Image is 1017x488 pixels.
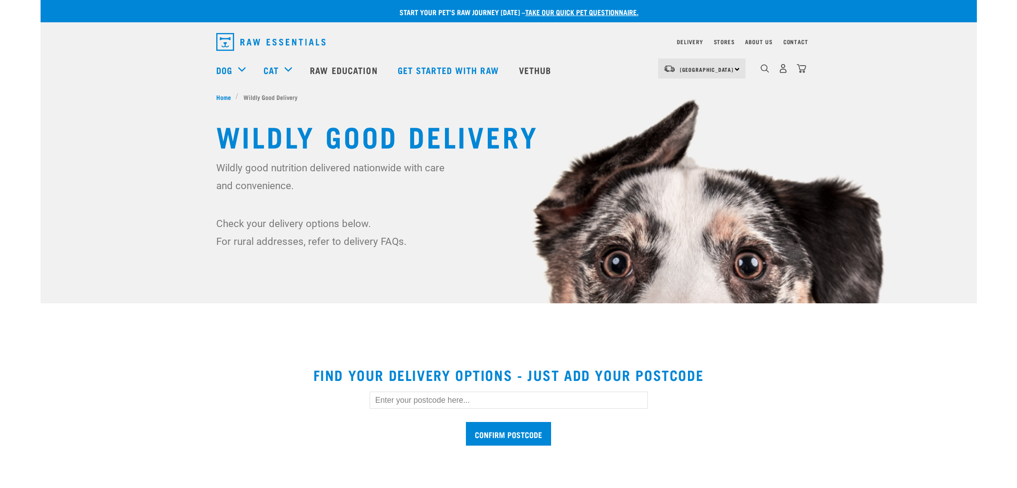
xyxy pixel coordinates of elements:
[370,392,648,409] input: Enter your postcode here...
[761,64,769,73] img: home-icon-1@2x.png
[51,367,966,383] h2: Find your delivery options - just add your postcode
[301,52,388,88] a: Raw Education
[216,120,801,152] h1: Wildly Good Delivery
[209,29,808,54] nav: dropdown navigation
[745,40,772,43] a: About Us
[216,92,236,102] a: Home
[41,52,977,88] nav: dropdown navigation
[216,33,325,51] img: Raw Essentials Logo
[663,65,675,73] img: van-moving.png
[783,40,808,43] a: Contact
[47,7,984,17] p: Start your pet’s raw journey [DATE] –
[466,422,551,446] input: Confirm postcode
[216,92,801,102] nav: breadcrumbs
[677,40,703,43] a: Delivery
[714,40,735,43] a: Stores
[778,64,788,73] img: user.png
[264,63,279,77] a: Cat
[680,68,734,71] span: [GEOGRAPHIC_DATA]
[216,159,450,194] p: Wildly good nutrition delivered nationwide with care and convenience.
[216,215,450,250] p: Check your delivery options below. For rural addresses, refer to delivery FAQs.
[797,64,806,73] img: home-icon@2x.png
[216,63,232,77] a: Dog
[525,10,638,14] a: take our quick pet questionnaire.
[389,52,510,88] a: Get started with Raw
[216,92,231,102] span: Home
[510,52,563,88] a: Vethub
